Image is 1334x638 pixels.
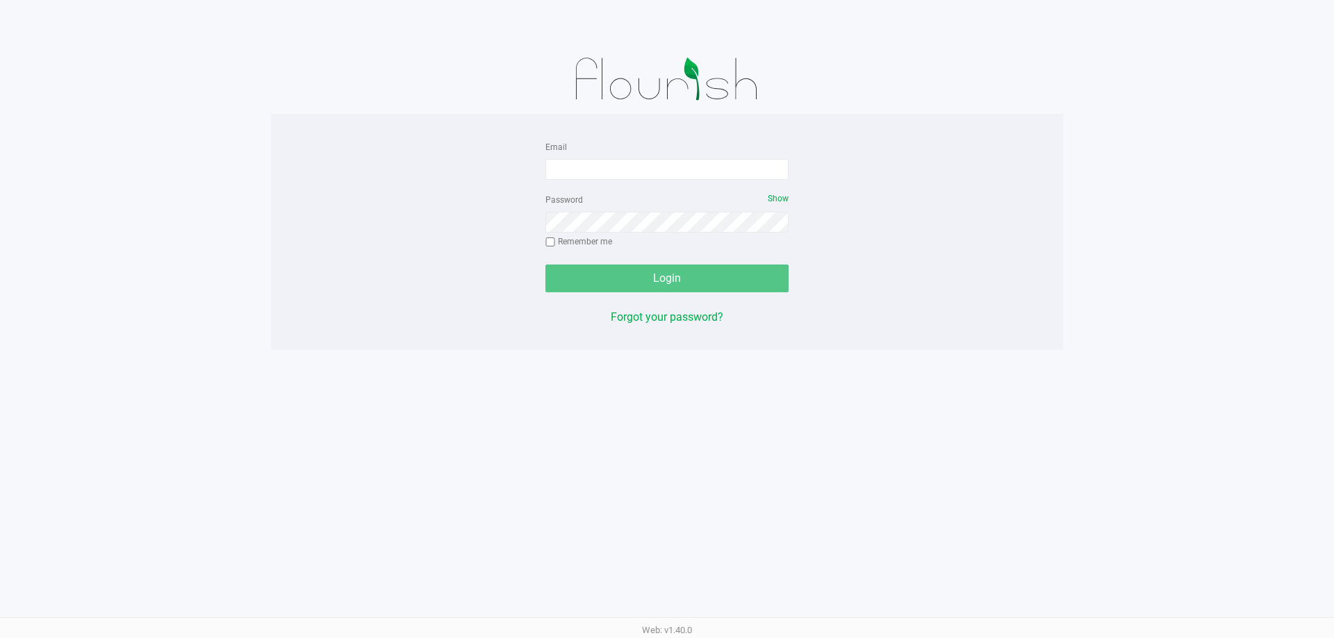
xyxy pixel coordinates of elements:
span: Show [768,194,789,203]
label: Remember me [545,235,612,248]
span: Web: v1.40.0 [642,625,692,635]
input: Remember me [545,237,555,247]
label: Password [545,194,583,206]
label: Email [545,141,567,153]
button: Forgot your password? [611,309,723,326]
